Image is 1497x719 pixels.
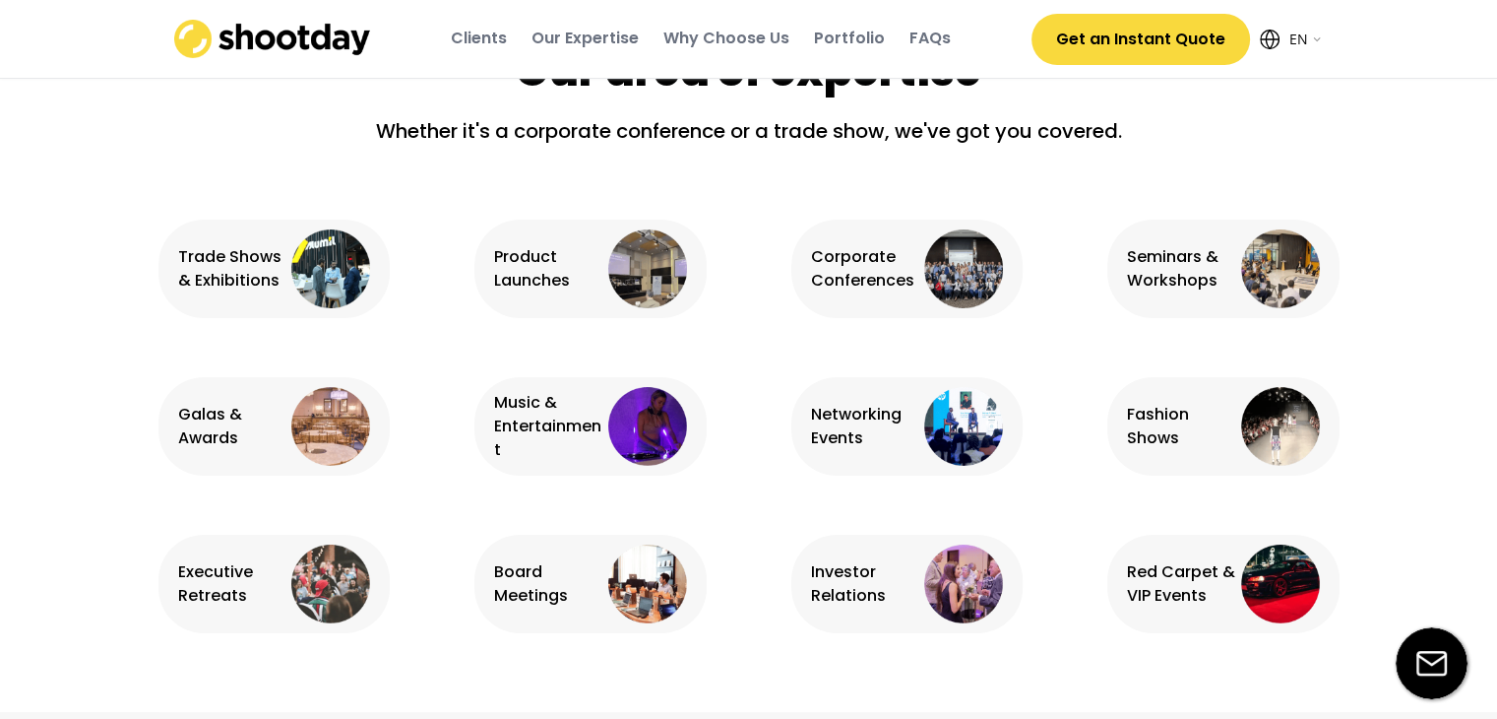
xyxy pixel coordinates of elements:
[811,403,920,450] div: Networking Events
[178,560,287,608] div: Executive Retreats
[608,387,687,466] img: entertainment%403x.webp
[811,560,920,608] div: Investor Relations
[291,229,370,308] img: exhibition%402x.png
[494,245,603,293] div: Product Launches
[355,116,1143,161] div: Whether it's a corporate conference or a trade show, we've got you covered.
[924,229,1003,308] img: corporate%20conference%403x.webp
[608,545,687,623] img: board%20meeting%403x.webp
[178,403,287,450] div: Galas & Awards
[924,387,1003,466] img: networking%20event%402x.png
[1241,387,1320,466] img: fashion%20event%403x.webp
[174,20,371,58] img: shootday_logo.png
[1260,30,1279,49] img: Icon%20feather-globe%20%281%29.svg
[814,28,885,49] div: Portfolio
[909,28,951,49] div: FAQs
[608,229,687,308] img: product%20launches%403x.webp
[1396,627,1467,699] img: email-icon%20%281%29.svg
[811,245,920,293] div: Corporate Conferences
[1127,560,1236,608] div: Red Carpet & VIP Events
[1127,245,1236,293] div: Seminars & Workshops
[1127,403,1236,450] div: Fashion Shows
[494,391,603,462] div: Music & Entertainment
[451,28,507,49] div: Clients
[663,28,789,49] div: Why Choose Us
[924,545,1003,623] img: investor%20relations%403x.webp
[1241,229,1320,308] img: seminars%403x.webp
[494,560,603,608] div: Board Meetings
[291,387,370,466] img: gala%20event%403x.webp
[1031,14,1250,65] button: Get an Instant Quote
[1241,545,1320,623] img: VIP%20event%403x.webp
[291,545,370,623] img: prewedding-circle%403x.webp
[531,28,639,49] div: Our Expertise
[178,245,287,293] div: Trade Shows & Exhibitions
